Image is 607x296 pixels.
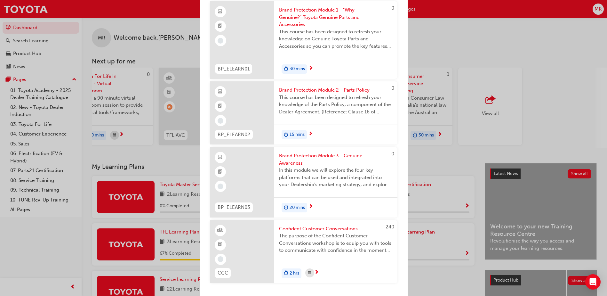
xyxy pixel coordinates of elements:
[391,5,394,11] span: 0
[391,85,394,91] span: 0
[284,203,288,212] span: duration-icon
[284,65,288,73] span: duration-icon
[279,232,392,254] span: The purpose of the Confident Customer Conversations workshop is to equip you with tools to commun...
[210,147,397,218] a: 0BP_ELEARN03Brand Protection Module 3 - Genuine AwarenessIn this module we will explore the four ...
[218,102,222,111] span: booktick-icon
[218,88,222,96] span: learningResourceType_ELEARNING-icon
[308,204,313,210] span: next-icon
[585,274,601,290] div: Open Intercom Messenger
[210,81,397,144] a: 0BP_ELEARN02Brand Protection Module 2 - Parts PolicyThis course has been designed to refresh your...
[279,167,392,188] span: In this module we will explore the four key platforms that can be used and integrated into your D...
[218,22,222,30] span: booktick-icon
[279,152,392,167] span: Brand Protection Module 3 - Genuine Awareness
[218,153,222,162] span: learningResourceType_ELEARNING-icon
[308,131,313,137] span: next-icon
[218,204,250,211] span: BP_ELEARN03
[218,65,250,73] span: BP_ELEARN01
[218,241,222,249] span: booktick-icon
[210,220,397,283] a: 240CCCConfident Customer ConversationsThe purpose of the Confident Customer Conversations worksho...
[218,8,222,16] span: learningResourceType_ELEARNING-icon
[218,118,223,124] span: learningRecordVerb_NONE-icon
[218,269,228,277] span: CCC
[218,168,222,176] span: booktick-icon
[290,131,305,138] span: 15 mins
[218,226,222,234] span: learningResourceType_INSTRUCTOR_LED-icon
[308,269,311,277] span: calendar-icon
[290,204,305,211] span: 20 mins
[218,184,223,189] span: learningRecordVerb_NONE-icon
[279,94,392,116] span: This course has been designed to refresh your knowledge of the Parts Policy, a component of the D...
[218,256,223,262] span: learningRecordVerb_NONE-icon
[284,269,288,277] span: duration-icon
[279,6,392,28] span: Brand Protection Module 1 - "Why Genuine?" Toyota Genuine Parts and Accessories
[308,66,313,71] span: next-icon
[386,224,394,230] span: 240
[218,38,223,44] span: learningRecordVerb_NONE-icon
[218,131,250,138] span: BP_ELEARN02
[210,1,397,79] a: 0BP_ELEARN01Brand Protection Module 1 - "Why Genuine?" Toyota Genuine Parts and AccessoriesThis c...
[279,86,392,94] span: Brand Protection Module 2 - Parts Policy
[279,225,392,233] span: Confident Customer Conversations
[279,28,392,50] span: This course has been designed to refresh your knowledge on Genuine Toyota Parts and Accessories s...
[284,131,288,139] span: duration-icon
[290,270,299,277] span: 2 hrs
[290,65,305,73] span: 30 mins
[391,151,394,157] span: 0
[314,270,319,275] span: next-icon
